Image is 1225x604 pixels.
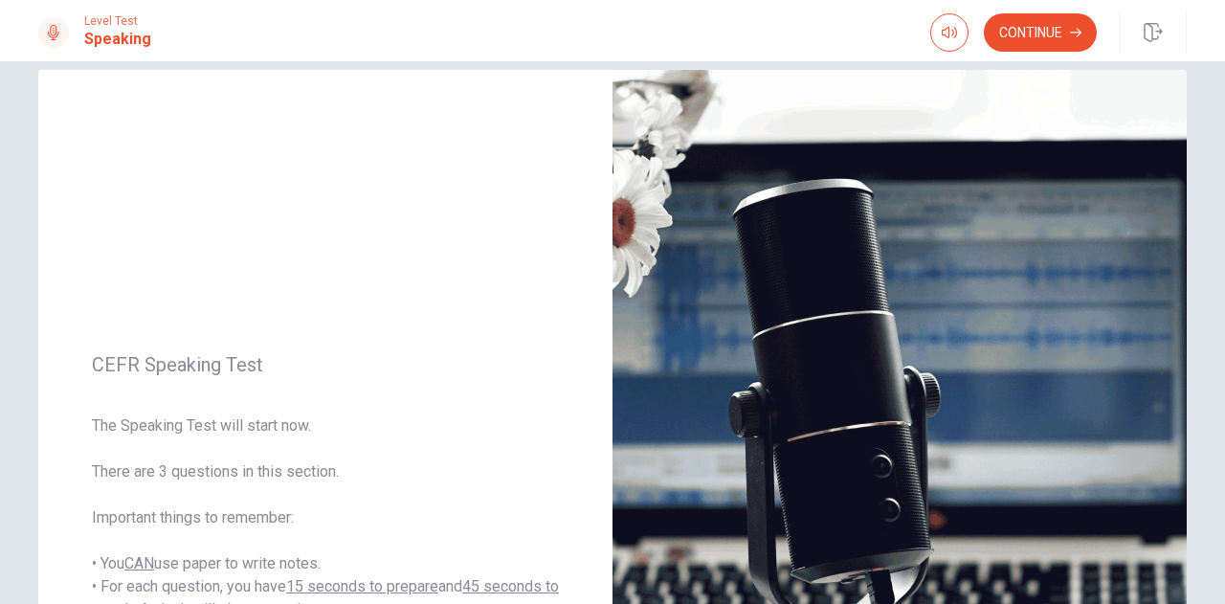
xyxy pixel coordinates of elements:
span: Level Test [84,14,151,28]
u: 15 seconds to prepare [286,577,438,595]
button: Continue [984,13,1097,52]
h1: Speaking [84,28,151,51]
span: CEFR Speaking Test [92,353,559,376]
u: CAN [124,554,154,572]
